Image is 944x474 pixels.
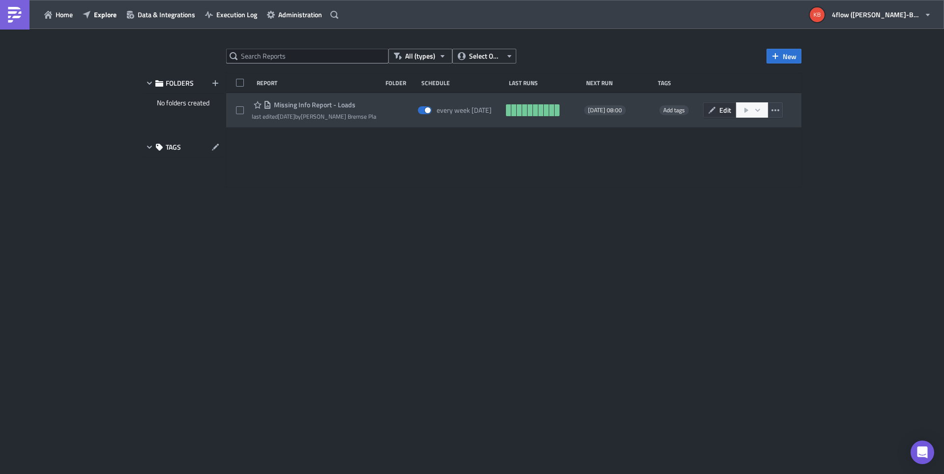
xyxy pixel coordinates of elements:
[804,4,937,26] button: 4flow ([PERSON_NAME]-Bremse)
[200,7,262,22] button: Execution Log
[719,105,731,115] span: Edit
[703,102,736,118] button: Edit
[278,112,295,121] time: 2025-07-22T13:34:02Z
[783,51,796,62] span: New
[226,49,388,63] input: Search Reports
[385,79,416,87] div: Folder
[767,49,801,63] button: New
[78,7,121,22] button: Explore
[659,105,689,115] span: Add tags
[663,105,685,115] span: Add tags
[257,79,381,87] div: Report
[809,6,826,23] img: Avatar
[586,79,653,87] div: Next Run
[143,94,224,112] div: No folders created
[121,7,200,22] button: Data & Integrations
[509,79,581,87] div: Last Runs
[7,7,23,23] img: PushMetrics
[278,9,322,20] span: Administration
[166,79,194,88] span: FOLDERS
[56,9,73,20] span: Home
[469,51,502,62] span: Select Owner
[452,49,516,63] button: Select Owner
[39,7,78,22] button: Home
[166,143,181,152] span: TAGS
[421,79,504,87] div: Schedule
[262,7,327,22] button: Administration
[216,9,257,20] span: Execution Log
[138,9,195,20] span: Data & Integrations
[911,441,934,464] div: Open Intercom Messenger
[832,9,920,20] span: 4flow ([PERSON_NAME]-Bremse)
[658,79,699,87] div: Tags
[388,49,452,63] button: All (types)
[271,100,355,109] span: Missing Info Report - Loads
[405,51,435,62] span: All (types)
[588,106,622,114] span: [DATE] 08:00
[252,113,377,120] div: last edited by [PERSON_NAME] Bremse Planning
[437,106,492,115] div: every week on Monday
[94,9,117,20] span: Explore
